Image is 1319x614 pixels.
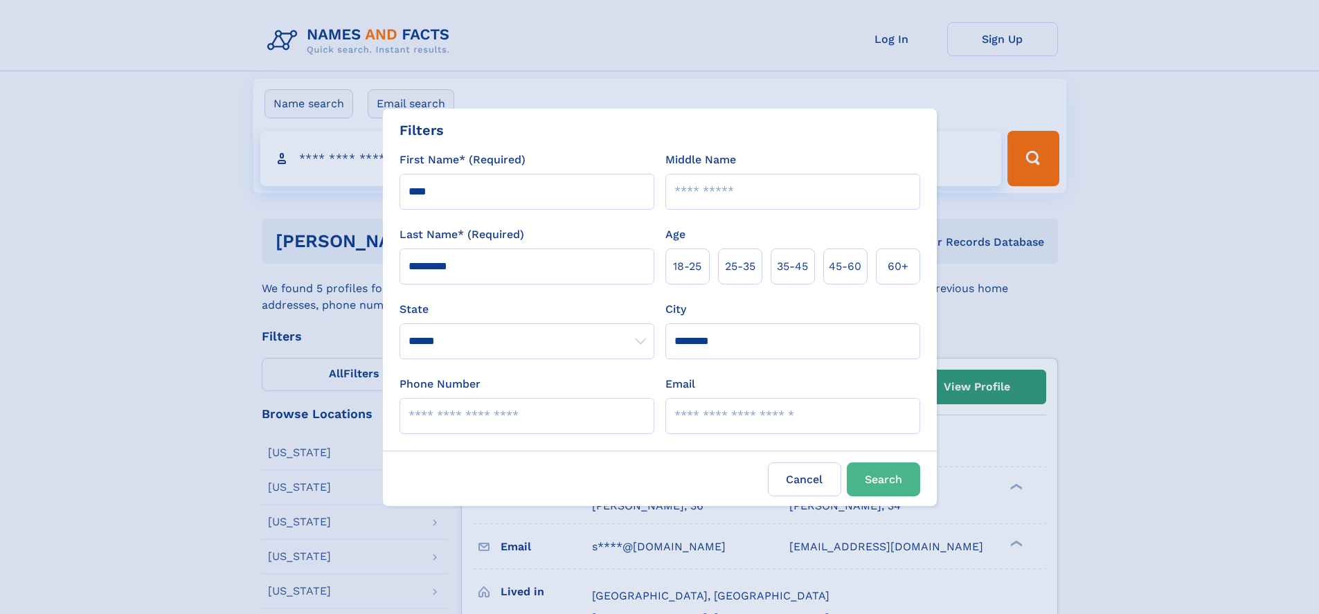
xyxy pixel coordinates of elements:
label: First Name* (Required) [400,152,526,168]
span: 60+ [888,258,908,275]
label: City [665,301,686,318]
label: Cancel [768,462,841,496]
label: Phone Number [400,376,481,392]
label: Last Name* (Required) [400,226,524,243]
label: Email [665,376,695,392]
span: 18‑25 [673,258,701,275]
span: 45‑60 [829,258,861,275]
div: Filters [400,120,444,141]
span: 25‑35 [725,258,755,275]
button: Search [847,462,920,496]
label: Middle Name [665,152,736,168]
label: State [400,301,654,318]
label: Age [665,226,685,243]
span: 35‑45 [777,258,808,275]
